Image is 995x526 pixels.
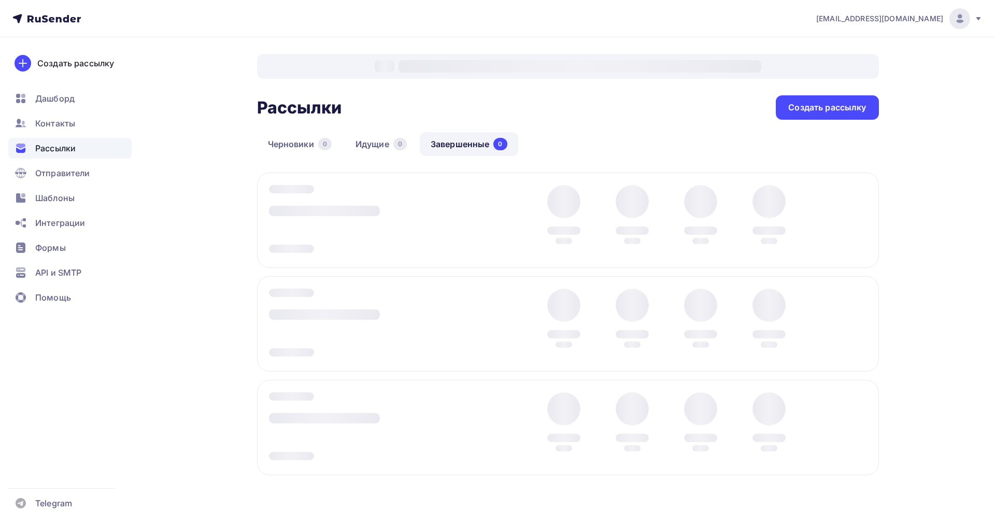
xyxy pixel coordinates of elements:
h2: Рассылки [257,97,342,118]
div: 0 [318,138,332,150]
div: Создать рассылку [37,57,114,69]
span: Telegram [35,497,72,509]
div: 0 [393,138,407,150]
a: Идущие0 [345,132,418,156]
span: Интеграции [35,217,85,229]
span: API и SMTP [35,266,81,279]
span: Шаблоны [35,192,75,204]
a: Формы [8,237,132,258]
span: Помощь [35,291,71,304]
a: Контакты [8,113,132,134]
span: Рассылки [35,142,76,154]
span: Дашборд [35,92,75,105]
span: Контакты [35,117,75,130]
a: Рассылки [8,138,132,159]
a: Шаблоны [8,188,132,208]
a: Черновики0 [257,132,343,156]
a: Завершенные0 [420,132,518,156]
a: Отправители [8,163,132,183]
div: 0 [493,138,507,150]
span: [EMAIL_ADDRESS][DOMAIN_NAME] [816,13,943,24]
a: Дашборд [8,88,132,109]
a: [EMAIL_ADDRESS][DOMAIN_NAME] [816,8,983,29]
span: Формы [35,241,66,254]
span: Отправители [35,167,90,179]
div: Создать рассылку [788,102,866,113]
